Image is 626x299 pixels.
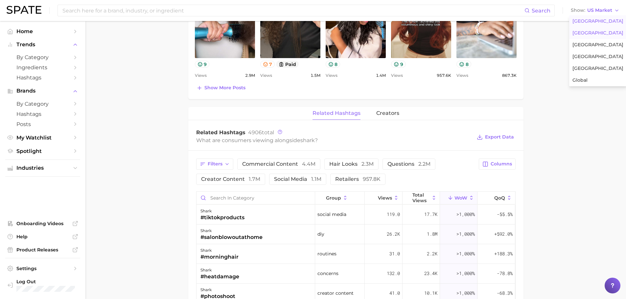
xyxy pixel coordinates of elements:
span: +592.0% [494,230,513,238]
span: Views [391,72,403,79]
a: Log out. Currently logged in with e-mail pryan@sharkninja.com. [5,277,80,294]
div: shark [200,246,239,254]
span: Search [532,8,550,14]
span: Views [260,72,272,79]
span: -68.3% [497,289,513,297]
span: 17.7k [424,210,437,218]
span: 1.5m [311,72,320,79]
span: shark [300,137,315,143]
span: 1.7m [249,176,260,182]
div: shark [200,207,244,215]
span: 2.9m [245,72,255,79]
div: shark [200,266,239,274]
button: shark#morninghairroutines31.02.2k>1,000%+188.3% [197,244,515,264]
span: 10.1k [424,289,437,297]
img: SPATE [7,6,41,14]
span: Global [572,77,588,83]
button: Industries [5,163,80,173]
span: commercial content [242,161,315,167]
span: total [248,129,274,136]
div: shark [200,286,235,294]
span: 2.2m [418,161,430,167]
div: What are consumers viewing alongside ? [196,136,472,145]
span: 31.0 [389,250,400,258]
button: Show more posts [195,83,247,93]
span: 41.0 [389,289,400,297]
a: My Watchlist [5,133,80,143]
span: 1.8m [427,230,437,238]
span: related hashtags [313,110,360,116]
button: 7 [260,61,275,68]
span: Log Out [16,279,75,285]
button: 9 [195,61,210,68]
span: [GEOGRAPHIC_DATA] [572,54,623,59]
span: questions [387,161,430,167]
span: Spotlight [16,148,69,154]
button: Export Data [475,133,515,142]
span: Hashtags [16,111,69,117]
input: Search in category [197,192,315,204]
a: by Category [5,52,80,62]
input: Search here for a brand, industry, or ingredient [62,5,524,16]
span: diy [317,230,324,238]
span: Views [195,72,207,79]
button: Columns [479,159,515,170]
span: Help [16,234,69,240]
span: 867.3k [502,72,517,79]
span: Home [16,28,69,34]
div: #salonblowoutathome [200,233,263,241]
span: Show more posts [204,85,245,91]
span: Posts [16,121,69,127]
span: Related Hashtags [196,129,245,136]
span: [GEOGRAPHIC_DATA] [572,66,623,71]
span: 957.6k [437,72,451,79]
button: ShowUS Market [569,6,621,15]
button: shark#heatdamageconcerns132.023.4k>1,000%-78.8% [197,264,515,284]
span: Hashtags [16,75,69,81]
span: QoQ [494,195,505,201]
button: 8 [456,61,471,68]
span: routines [317,250,336,258]
span: hair looks [329,161,374,167]
span: 119.0 [387,210,400,218]
a: Posts [5,119,80,129]
button: Total Views [403,192,440,204]
span: Product Releases [16,247,69,253]
span: >1,000% [456,250,475,257]
span: Total Views [412,192,430,203]
a: Help [5,232,80,242]
span: +188.3% [494,250,513,258]
a: Spotlight [5,146,80,156]
span: US Market [587,9,612,12]
button: paid [276,61,299,68]
a: by Category [5,99,80,109]
div: #tiktokproducts [200,214,244,222]
span: 26.2k [387,230,400,238]
span: [GEOGRAPHIC_DATA] [572,18,623,24]
span: Industries [16,165,69,171]
a: Product Releases [5,245,80,255]
span: Filters [208,161,222,167]
span: [GEOGRAPHIC_DATA] [572,30,623,36]
span: Columns [491,161,512,167]
span: 4906 [248,129,262,136]
span: Export Data [485,134,514,140]
span: group [326,195,341,201]
span: concerns [317,269,338,277]
span: Views [456,72,468,79]
span: >1,000% [456,211,475,217]
div: #heatdamage [200,273,239,281]
a: Hashtags [5,73,80,83]
button: 8 [326,61,340,68]
span: 2.3m [361,161,374,167]
span: 1.1m [311,176,321,182]
button: Views [365,192,402,204]
a: Onboarding Videos [5,219,80,228]
button: Trends [5,40,80,50]
div: #morninghair [200,253,239,261]
span: Onboarding Videos [16,221,69,226]
span: 957.8k [363,176,381,182]
span: -55.5% [497,210,513,218]
span: Views [326,72,337,79]
span: creator content [201,177,260,182]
